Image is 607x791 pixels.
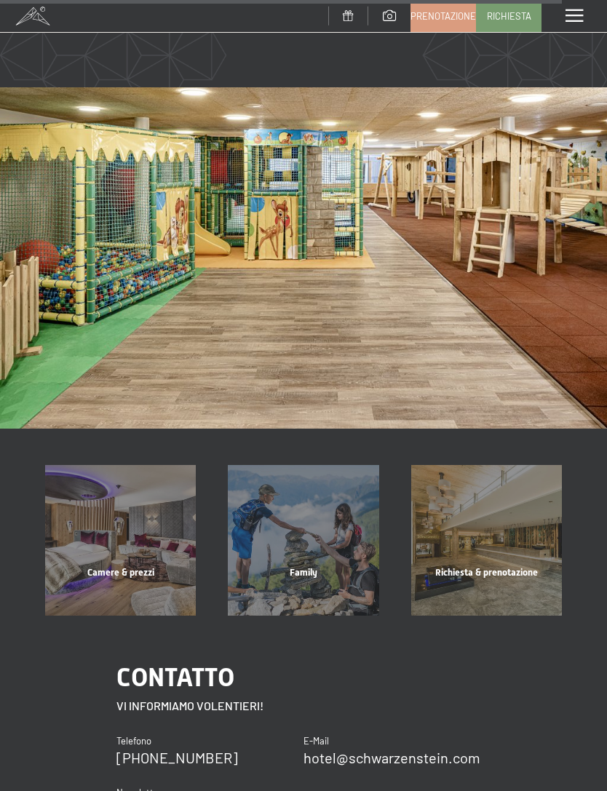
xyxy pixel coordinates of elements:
a: Vacanze in famiglia in Valle Aurina: le nostre camera Camere & prezzi [29,465,212,616]
a: Prenotazione [411,1,475,31]
a: [PHONE_NUMBER] [116,749,238,766]
span: E-Mail [303,735,329,747]
span: Camere & prezzi [87,567,154,578]
span: Family [290,567,317,578]
span: Prenotazione [410,9,476,23]
span: Contatto [116,662,234,692]
span: Telefono [116,735,151,747]
span: Richiesta & prenotazione [435,567,538,578]
a: Richiesta [477,1,541,31]
a: hotel@schwarzenstein.com [303,749,480,766]
a: Vacanze in famiglia in Valle Aurina: le nostre camera Family [212,465,394,616]
a: Vacanze in famiglia in Valle Aurina: le nostre camera Richiesta & prenotazione [395,465,578,616]
span: Vi informiamo volentieri! [116,699,263,712]
span: Richiesta [487,9,531,23]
